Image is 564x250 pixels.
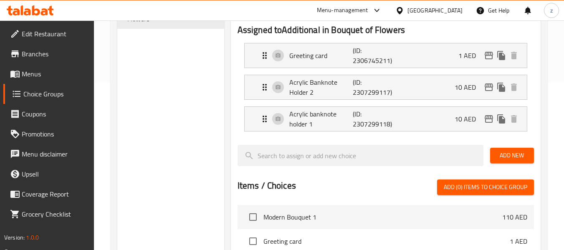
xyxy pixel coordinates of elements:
a: Branches [3,44,94,64]
p: 10 AED [455,114,483,124]
span: Coupons [22,109,88,119]
button: delete [508,49,520,62]
span: Select choice [244,208,262,226]
h2: Items / Choices [238,179,296,192]
p: (ID: 2306745211) [353,45,395,66]
span: 1.0.0 [26,232,39,243]
a: Edit Restaurant [3,24,94,44]
span: Menus [22,69,88,79]
a: Promotions [3,124,94,144]
span: Add New [497,150,527,161]
a: Coverage Report [3,184,94,204]
span: Menu disclaimer [22,149,88,159]
li: Expand [238,103,534,135]
div: [GEOGRAPHIC_DATA] [407,6,463,15]
span: Greeting card [263,236,510,246]
div: Expand [245,107,527,131]
div: Expand [245,43,527,68]
button: Add (0) items to choice group [437,179,534,195]
button: Add New [490,148,534,163]
a: Choice Groups [3,84,94,104]
span: Edit Restaurant [22,29,88,39]
span: z [550,6,553,15]
p: (ID: 2307299118) [353,109,395,129]
p: 110 AED [502,212,527,222]
button: duplicate [495,113,508,125]
span: Select choice [244,232,262,250]
span: Version: [4,232,25,243]
p: 1 AED [510,236,527,246]
a: Coupons [3,104,94,124]
span: Upsell [22,169,88,179]
button: edit [483,81,495,93]
button: duplicate [495,49,508,62]
li: Expand [238,71,534,103]
button: edit [483,113,495,125]
span: ‏Modern Bouquet 1 [263,212,502,222]
p: Acrylic Banknote Holder 2 [289,77,353,97]
p: 1 AED [458,51,483,61]
a: Upsell [3,164,94,184]
h2: Assigned to Additional in Bouquet of Flowers [238,24,534,36]
input: search [238,145,483,166]
span: Grocery Checklist [22,209,88,219]
p: 10 AED [455,82,483,92]
span: Additional in Bouquet of Flowers [127,4,203,24]
li: Expand [238,40,534,71]
button: edit [483,49,495,62]
button: delete [508,113,520,125]
a: Grocery Checklist [3,204,94,224]
span: Branches [22,49,88,59]
span: Promotions [22,129,88,139]
p: Acrylic banknote holder 1 [289,109,353,129]
a: Menu disclaimer [3,144,94,164]
p: Greeting card [289,51,353,61]
button: duplicate [495,81,508,93]
span: Choice Groups [23,89,88,99]
p: (ID: 2307299117) [353,77,395,97]
span: Coverage Report [22,189,88,199]
button: delete [508,81,520,93]
span: Add (0) items to choice group [444,182,527,192]
div: Expand [245,75,527,99]
div: Menu-management [317,5,368,15]
a: Menus [3,64,94,84]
